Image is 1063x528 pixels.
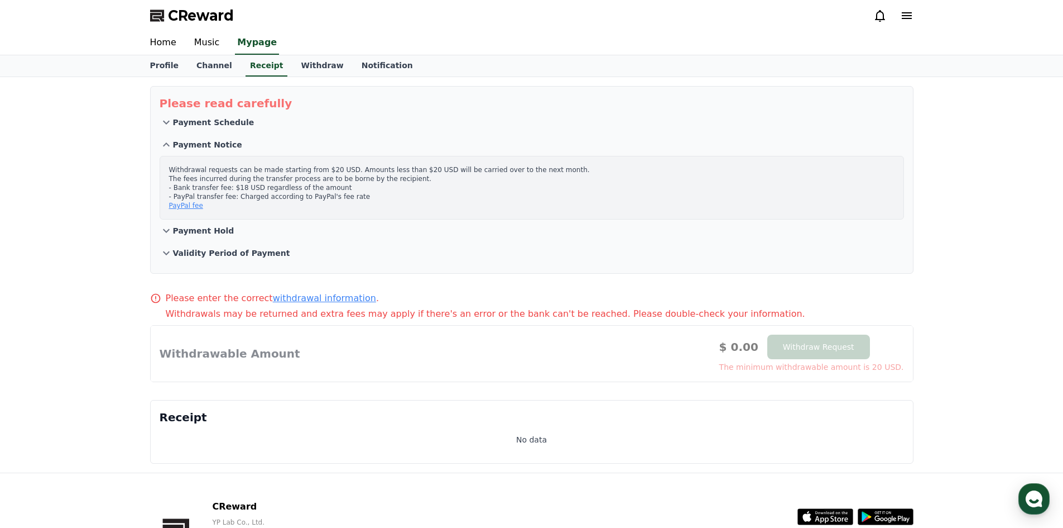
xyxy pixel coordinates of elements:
[141,31,185,55] a: Home
[160,111,904,134] button: Payment Schedule
[187,55,241,77] a: Channel
[173,225,234,236] p: Payment Hold
[169,165,894,210] p: Withdrawal requests can be made starting from $20 USD. Amounts less than $20 USD will be carried ...
[273,293,376,303] a: withdrawal information
[212,500,399,513] p: CReward
[3,354,74,382] a: Home
[235,31,279,55] a: Mypage
[173,248,290,259] p: Validity Period of Payment
[141,55,187,77] a: Profile
[246,55,288,77] a: Receipt
[169,202,203,210] a: PayPal fee
[28,371,48,380] span: Home
[144,354,214,382] a: Settings
[166,292,379,305] p: Please enter the correct .
[160,410,904,425] p: Receipt
[93,372,126,380] span: Messages
[185,31,229,55] a: Music
[292,55,352,77] a: Withdraw
[173,139,242,150] p: Payment Notice
[173,117,254,128] p: Payment Schedule
[212,518,399,527] p: YP Lab Co., Ltd.
[516,434,547,445] p: No data
[160,220,904,242] button: Payment Hold
[160,242,904,264] button: Validity Period of Payment
[166,307,913,321] p: Withdrawals may be returned and extra fees may apply if there's an error or the bank can't be rea...
[165,371,193,380] span: Settings
[160,96,904,111] p: Please read carefully
[168,7,234,25] span: CReward
[160,134,904,156] button: Payment Notice
[150,7,234,25] a: CReward
[353,55,422,77] a: Notification
[74,354,144,382] a: Messages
